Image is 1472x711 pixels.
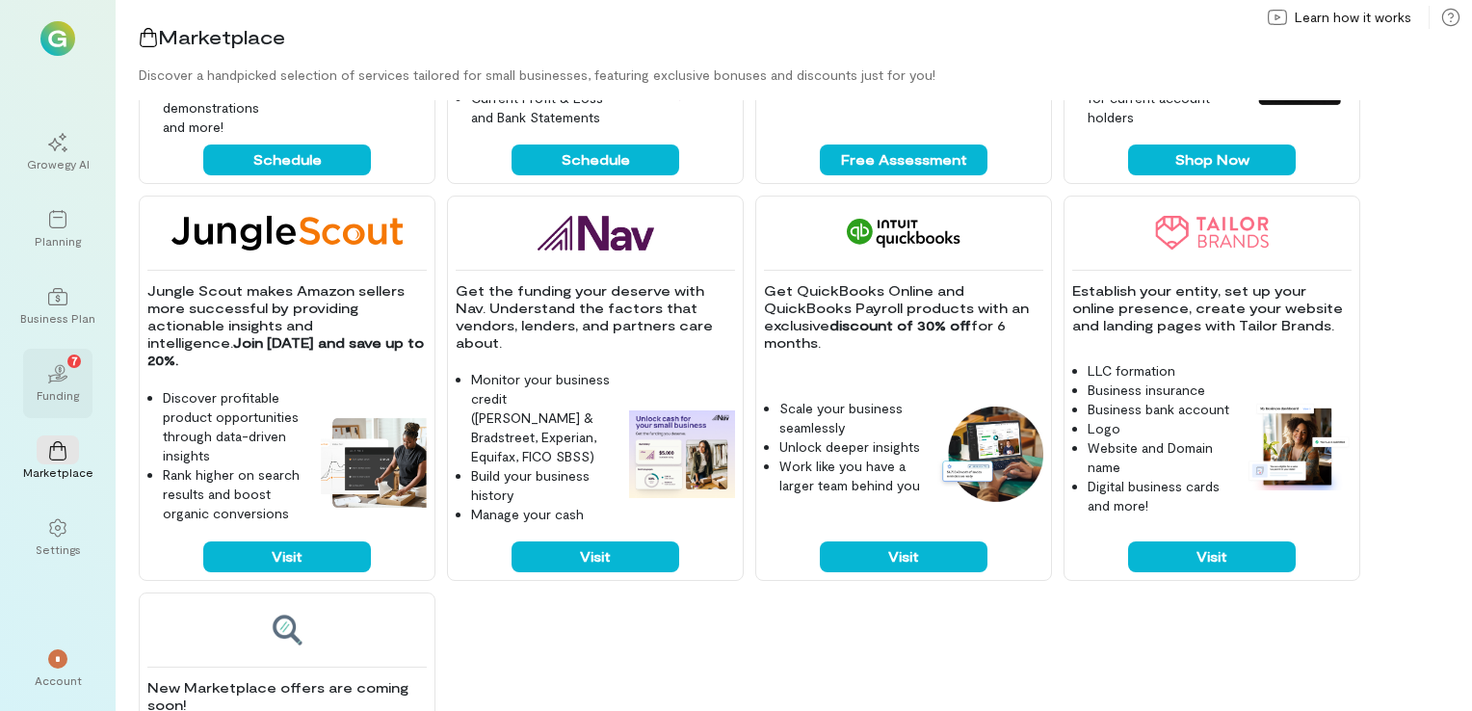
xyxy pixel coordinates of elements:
img: Tailor Brands feature [1246,401,1352,491]
li: Digital business cards and more! [1088,477,1230,515]
button: Visit [203,541,371,572]
img: Coming soon [271,613,303,647]
img: QuickBooks feature [937,407,1043,502]
li: Logo [1088,419,1230,438]
div: Funding [37,387,79,403]
a: Marketplace [23,426,92,495]
strong: Join [DATE] and save up to 20%. [147,334,428,368]
p: Jungle Scout makes Amazon sellers more successful by providing actionable insights and intelligence. [147,282,427,369]
a: Planning [23,195,92,264]
img: Jungle Scout feature [321,418,427,508]
div: Settings [36,541,81,557]
li: Rank higher on search results and boost organic conversions [163,465,305,523]
div: Growegy AI [27,156,90,171]
div: Business Plan [20,310,95,326]
button: Schedule [512,145,679,175]
span: Marketplace [158,25,285,48]
li: Work like you have a larger team behind you [779,457,922,495]
img: Jungle Scout [171,216,403,250]
li: Manage your cash [471,505,614,524]
button: Visit [512,541,679,572]
span: Learn how it works [1295,8,1411,27]
button: Visit [820,541,987,572]
div: Discover a handpicked selection of services tailored for small businesses, featuring exclusive bo... [139,66,1472,85]
button: Shop Now [1128,145,1296,175]
div: *Account [23,634,92,703]
strong: discount of 30% off [829,317,971,333]
img: QuickBooks [847,216,960,250]
button: Visit [1128,541,1296,572]
img: Nav feature [629,410,735,499]
a: Growegy AI [23,118,92,187]
li: Current Profit & Loss and Bank Statements [471,89,614,127]
img: Tailor Brands [1155,216,1269,250]
li: Discover profitable product opportunities through data-driven insights [163,388,305,465]
button: Free Assessment [820,145,987,175]
span: 7 [71,352,78,369]
li: Scale your business seamlessly [779,399,922,437]
li: Business insurance [1088,381,1230,400]
a: Settings [23,503,92,572]
img: Nav [538,216,654,250]
p: Get the funding your deserve with Nav. Understand the factors that vendors, lenders, and partners... [456,282,735,352]
li: LLC formation [1088,361,1230,381]
a: Business Plan [23,272,92,341]
p: Get QuickBooks Online and QuickBooks Payroll products with an exclusive for 6 months. [764,282,1043,352]
a: Funding [23,349,92,418]
button: Schedule [203,145,371,175]
div: Planning [35,233,81,249]
li: Build your business history [471,466,614,505]
li: Monitor your business credit ([PERSON_NAME] & Bradstreet, Experian, Equifax, FICO SBSS) [471,370,614,466]
p: Establish your entity, set up your online presence, create your website and landing pages with Ta... [1072,282,1352,334]
li: Website and Domain name [1088,438,1230,477]
div: Marketplace [23,464,93,480]
li: Business bank account [1088,400,1230,419]
li: Unlock deeper insights [779,437,922,457]
div: Account [35,672,82,688]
